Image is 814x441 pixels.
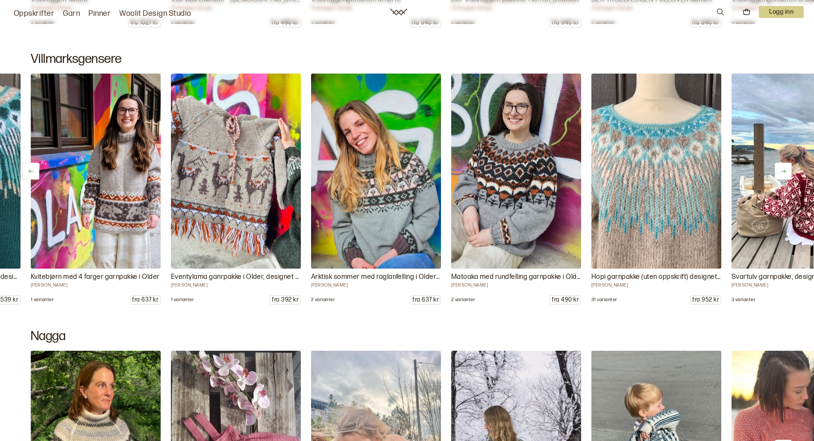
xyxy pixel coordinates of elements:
img: Linka Neumann Enkeltoppskrifter Vi har heldigital oppskrift og strikkepakke til Matoaka med rundf... [451,74,581,269]
img: Linka Neumann Denne oppskriften finnes kun i Boken "Villmarksgensere - varme gensere til små og s... [31,74,161,269]
a: Linka Neumann Villmarksgensere VOL II Denne oppskriften finnes kun i Boken "Villmarksgensere - va... [591,74,721,305]
p: 1 varianter [31,297,54,303]
p: [PERSON_NAME] [311,282,441,288]
p: fra 490 kr [550,296,581,304]
img: Linka Neumann Garnpakke til Eventyrlama er designet av Linka Neumann. Strikkepakken er i Older fr... [171,74,301,269]
p: 31 varianter [591,297,617,303]
p: 2 varianter [451,297,475,303]
p: fra 952 kr [691,296,721,304]
a: Garn [63,8,80,20]
img: Linka Neumann Villmarksgensere Vi har garnpakke uten oppskrift til Arktisk sommer, designet av Li... [311,74,441,269]
p: Matoaka med rundfelling garnpakke i Older [451,272,581,282]
p: fra 392 kr [270,296,300,304]
p: [PERSON_NAME] [591,282,721,288]
a: Linka Neumann Villmarksgensere Vi har garnpakke uten oppskrift til Arktisk sommer, designet av Li... [311,74,441,305]
p: [PERSON_NAME] [31,282,161,288]
p: Hopi garnpakke (uten oppskrift) designet av [PERSON_NAME] [591,272,721,282]
p: 2 varianter [311,297,335,303]
h2: Nagga [31,329,783,344]
a: Oppskrifter [14,8,54,20]
img: Linka Neumann Villmarksgensere VOL II Denne oppskriften finnes kun i Boken "Villmarksgensere - va... [591,74,721,269]
a: Woolit [390,9,407,15]
a: Linka Neumann Garnpakke til Eventyrlama er designet av Linka Neumann. Strikkepakken er i Older fr... [171,74,301,305]
p: Eventylama ganrpakke i Older, designet av [PERSON_NAME] [171,272,301,282]
p: [PERSON_NAME] [451,282,581,288]
h2: Villmarksgensere [31,51,783,67]
button: User dropdown [759,6,804,18]
p: [PERSON_NAME] [171,282,301,288]
p: fra 637 kr [411,296,441,304]
p: 3 varianter [732,297,755,303]
p: Arktisk sommer med raglanfelling i Older designet av [PERSON_NAME] [311,272,441,282]
p: fra 637 kr [130,296,160,304]
a: Linka Neumann Denne oppskriften finnes kun i Boken "Villmarksgensere - varme gensere til små og s... [31,74,161,305]
a: Linka Neumann Enkeltoppskrifter Vi har heldigital oppskrift og strikkepakke til Matoaka med rundf... [451,74,581,305]
p: Kvitebjørn med 4 farger garnpakke i Older [31,272,161,282]
p: Logg inn [759,6,804,18]
p: 1 varianter [171,297,194,303]
a: Pinner [88,8,111,20]
a: Woolit Design Studio [119,8,191,20]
